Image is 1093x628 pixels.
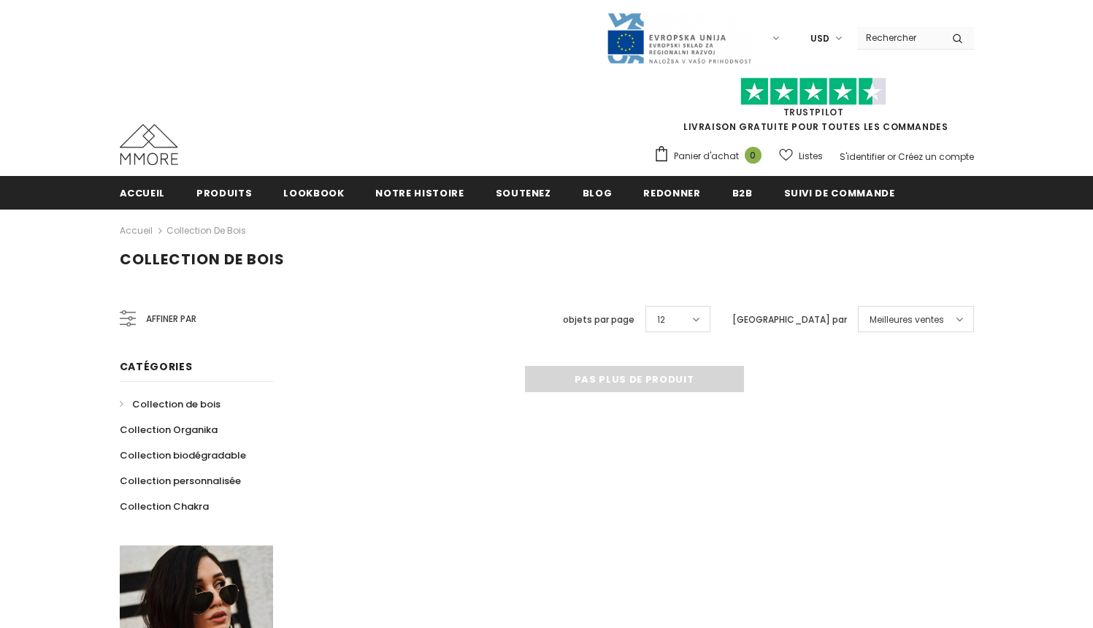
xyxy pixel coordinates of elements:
[120,417,218,443] a: Collection Organika
[810,31,829,46] span: USD
[120,448,246,462] span: Collection biodégradable
[653,145,769,167] a: Panier d'achat 0
[120,391,220,417] a: Collection de bois
[120,249,285,269] span: Collection de bois
[898,150,974,163] a: Créez un compte
[120,124,178,165] img: Cas MMORE
[784,176,895,209] a: Suivi de commande
[496,186,551,200] span: soutenez
[120,359,193,374] span: Catégories
[653,84,974,133] span: LIVRAISON GRATUITE POUR TOUTES LES COMMANDES
[375,186,464,200] span: Notre histoire
[583,186,613,200] span: Blog
[606,12,752,65] img: Javni Razpis
[120,494,209,519] a: Collection Chakra
[196,176,252,209] a: Produits
[643,186,700,200] span: Redonner
[657,313,665,327] span: 12
[496,176,551,209] a: soutenez
[196,186,252,200] span: Produits
[732,176,753,209] a: B2B
[783,106,844,118] a: TrustPilot
[120,474,241,488] span: Collection personnalisée
[732,186,753,200] span: B2B
[120,423,218,437] span: Collection Organika
[132,397,220,411] span: Collection de bois
[146,311,196,327] span: Affiner par
[674,149,739,164] span: Panier d'achat
[283,186,344,200] span: Lookbook
[784,186,895,200] span: Suivi de commande
[779,143,823,169] a: Listes
[583,176,613,209] a: Blog
[643,176,700,209] a: Redonner
[732,313,847,327] label: [GEOGRAPHIC_DATA] par
[870,313,944,327] span: Meilleures ventes
[283,176,344,209] a: Lookbook
[120,186,166,200] span: Accueil
[120,176,166,209] a: Accueil
[375,176,464,209] a: Notre histoire
[606,31,752,44] a: Javni Razpis
[120,222,153,240] a: Accueil
[166,224,246,237] a: Collection de bois
[120,443,246,468] a: Collection biodégradable
[740,77,886,106] img: Faites confiance aux étoiles pilotes
[120,468,241,494] a: Collection personnalisée
[120,499,209,513] span: Collection Chakra
[745,147,762,164] span: 0
[887,150,896,163] span: or
[857,27,941,48] input: Search Site
[840,150,885,163] a: S'identifier
[563,313,634,327] label: objets par page
[799,149,823,164] span: Listes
